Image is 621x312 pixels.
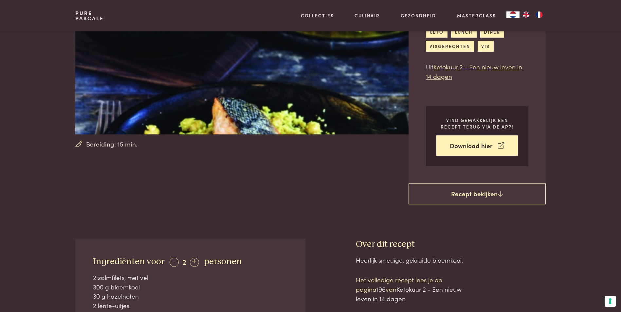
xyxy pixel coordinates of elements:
a: Culinair [355,12,380,19]
p: Uit [426,62,528,81]
ul: Language list [520,11,546,18]
aside: Language selected: Nederlands [506,11,546,18]
a: visgerechten [426,41,474,52]
div: - [170,258,179,267]
span: Ingrediënten voor [93,257,165,266]
a: Download hier [436,135,518,156]
a: Gezondheid [401,12,436,19]
div: 2 zalmfilets, met vel [93,273,288,282]
a: Ketokuur 2 - Een nieuw leven in 14 dagen [426,62,522,80]
a: Masterclass [457,12,496,19]
div: Heerlijk smeuïge, gekruide bloemkool. [356,255,546,265]
p: Het volledige recept lees je op pagina van [356,275,467,303]
div: + [190,258,199,267]
a: FR [533,11,546,18]
span: 196 [376,285,386,293]
a: Recept bekijken [409,183,546,204]
div: 30 g hazelnoten [93,291,288,301]
a: keto [426,26,447,37]
button: Uw voorkeuren voor toestemming voor trackingtechnologieën [605,296,616,307]
span: personen [204,257,242,266]
div: 300 g bloemkool [93,282,288,292]
a: PurePascale [75,10,104,21]
a: Collecties [301,12,334,19]
div: Language [506,11,520,18]
a: diner [480,26,504,37]
a: NL [506,11,520,18]
p: Vind gemakkelijk een recept terug via de app! [436,117,518,130]
a: EN [520,11,533,18]
span: Bereiding: 15 min. [86,139,137,149]
a: lunch [451,26,477,37]
span: 2 [182,256,186,267]
div: 2 lente-uitjes [93,301,288,310]
a: vis [478,41,494,52]
h3: Over dit recept [356,239,546,250]
span: Ketokuur 2 - Een nieuw leven in 14 dagen [356,285,462,303]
